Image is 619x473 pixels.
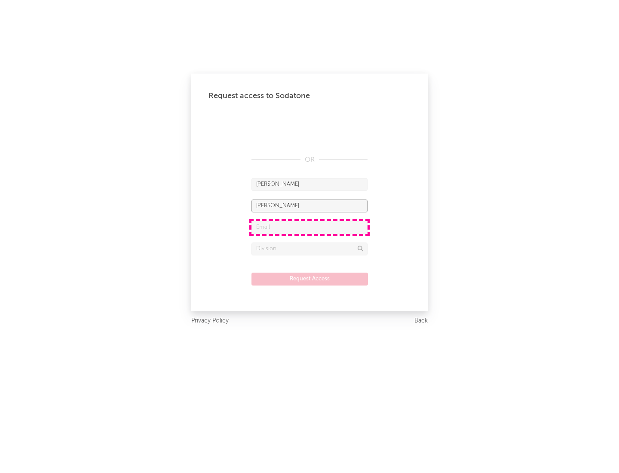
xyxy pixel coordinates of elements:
[191,316,229,326] a: Privacy Policy
[251,243,368,255] input: Division
[251,273,368,286] button: Request Access
[251,200,368,212] input: Last Name
[208,91,411,101] div: Request access to Sodatone
[251,178,368,191] input: First Name
[251,155,368,165] div: OR
[251,221,368,234] input: Email
[414,316,428,326] a: Back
